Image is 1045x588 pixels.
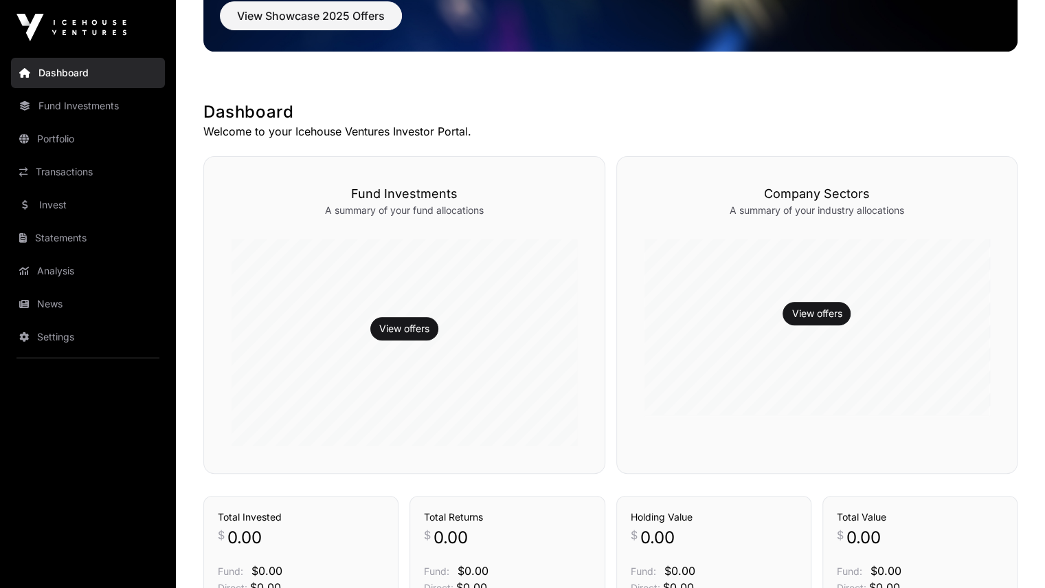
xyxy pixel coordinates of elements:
button: View offers [783,302,851,325]
img: Icehouse Ventures Logo [16,14,126,41]
h3: Company Sectors [644,184,990,204]
a: Invest [11,190,165,220]
a: View offers [791,307,842,320]
p: A summary of your industry allocations [644,204,990,217]
span: Fund: [424,565,449,577]
span: Fund: [218,565,243,577]
span: 0.00 [434,527,468,549]
h3: Total Returns [424,510,590,524]
a: Analysis [11,256,165,286]
a: Dashboard [11,58,165,88]
a: Statements [11,223,165,253]
span: $ [631,527,638,543]
h3: Fund Investments [232,184,577,204]
iframe: Chat Widget [976,522,1045,588]
a: Transactions [11,157,165,187]
h3: Total Invested [218,510,384,524]
a: Fund Investments [11,91,165,121]
a: View Showcase 2025 Offers [220,15,402,29]
button: View Showcase 2025 Offers [220,1,402,30]
a: Settings [11,322,165,352]
a: View offers [379,322,429,336]
span: $0.00 [664,564,695,578]
span: View Showcase 2025 Offers [237,8,385,24]
p: A summary of your fund allocations [232,204,577,217]
span: 0.00 [640,527,675,549]
a: News [11,289,165,319]
span: $0.00 [251,564,282,578]
span: 0.00 [846,527,881,549]
span: $ [218,527,225,543]
h1: Dashboard [203,101,1018,123]
h3: Total Value [837,510,1003,524]
a: Portfolio [11,124,165,154]
span: $ [424,527,431,543]
span: $0.00 [458,564,488,578]
span: $0.00 [870,564,901,578]
span: 0.00 [227,527,262,549]
span: Fund: [631,565,656,577]
span: Fund: [837,565,862,577]
span: $ [837,527,844,543]
h3: Holding Value [631,510,797,524]
button: View offers [370,317,438,340]
p: Welcome to your Icehouse Ventures Investor Portal. [203,123,1018,140]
